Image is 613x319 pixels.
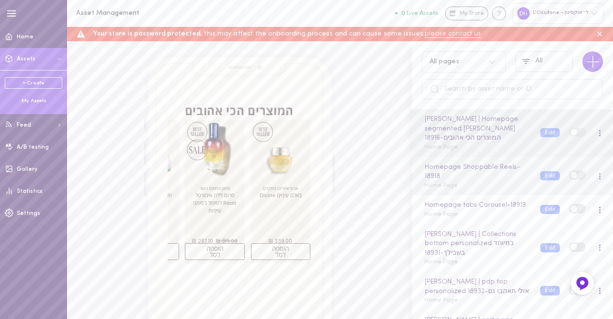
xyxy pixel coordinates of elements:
button: Edit [540,171,560,180]
button: Edit [540,128,560,137]
div: [PERSON_NAME] | Collections bottom personalized במיוחד בשבילך - 18931 [423,229,531,259]
div: אנטי אייג׳ינג מתקדם [251,119,311,263]
span: , this may affect the onboarding process and can cause some issues. [201,31,425,37]
span: הוספה לסל [185,243,245,260]
button: 0 Live Assets [395,10,438,16]
div: L'Occitane - ל״אוקסיטן [513,3,604,24]
span: ‏ ‏₪ [269,237,274,244]
div: My Assets [5,97,62,105]
span: 339.00 [274,237,292,244]
span: ‏ ‏₪ [216,237,222,244]
span: Feed [17,122,31,128]
a: + Create [5,77,62,89]
a: 0 Live Assets [395,10,445,17]
button: Edit [540,286,560,295]
span: Home Page [424,259,458,265]
div: [PERSON_NAME] | Homepage segmented [PERSON_NAME] המוצרים הכי אהובים - 18916 [423,114,531,143]
h4: באלם עיניים Divine [253,191,307,214]
span: Home Page [424,144,458,150]
div: חיזוק מחסום העור [185,119,245,263]
span: Home Page [424,183,458,189]
h3: אנטי אייג׳ינג מתקדם [253,186,307,191]
button: All [515,51,573,72]
span: My Store [459,10,484,18]
div: Homepage tabs Carousel - 18919 [423,200,531,211]
button: Edit [540,243,560,252]
span: Settings [17,211,40,216]
div: All pages [430,59,459,65]
div: Knowledge center [492,6,506,21]
span: Home Page [424,212,458,217]
a: My Store [445,6,488,21]
h3: חיזוק מחסום העור [188,186,242,191]
span: Home Page [424,297,458,303]
span: ‏ ‏₪ [192,237,198,244]
div: Homepage Shoppable Reels - 18918 [423,162,531,182]
span: A/B testing [17,144,49,150]
span: 319.00 [222,237,238,244]
h1: Asset Management [76,10,234,17]
span: Gallery [17,166,37,172]
div: [PERSON_NAME] | pdp top personalized אולי תאהבו גם - 18932 [423,277,531,296]
button: please contact us [425,31,481,38]
span: 287.10 [198,237,213,244]
img: Feedback Button [575,276,590,291]
button: Edit [540,205,560,214]
span: הוספה לסל [251,243,311,260]
input: Search by asset name or ID [422,79,603,99]
h4: סרום לילה אימורטל Reset לטיפול בסימני עייפות [188,191,242,214]
span: Statistics [17,189,43,194]
span: Assets [17,56,35,62]
span: Home [17,34,34,40]
strong: Your store is password protected [93,31,201,37]
h2: המוצרים הכי אהובים [179,105,299,117]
